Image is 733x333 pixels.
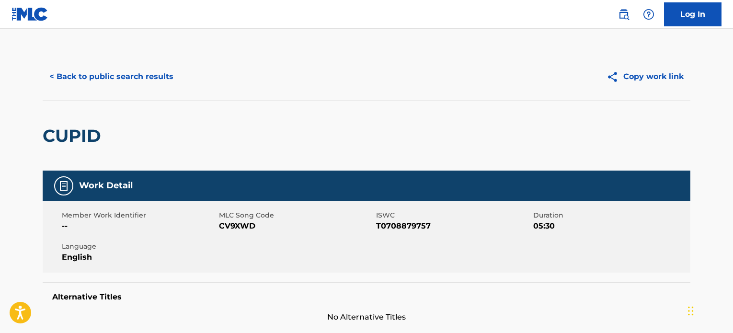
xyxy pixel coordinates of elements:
[639,5,658,24] div: Help
[43,311,690,323] span: No Alternative Titles
[62,210,217,220] span: Member Work Identifier
[62,220,217,232] span: --
[43,65,180,89] button: < Back to public search results
[79,180,133,191] h5: Work Detail
[376,220,531,232] span: T0708879757
[600,65,690,89] button: Copy work link
[607,71,623,83] img: Copy work link
[219,210,374,220] span: MLC Song Code
[643,9,654,20] img: help
[52,292,681,302] h5: Alternative Titles
[43,125,106,147] h2: CUPID
[533,210,688,220] span: Duration
[664,2,722,26] a: Log In
[688,297,694,325] div: Drag
[533,220,688,232] span: 05:30
[219,220,374,232] span: CV9XWD
[685,287,733,333] iframe: Chat Widget
[58,180,69,192] img: Work Detail
[614,5,633,24] a: Public Search
[376,210,531,220] span: ISWC
[11,7,48,21] img: MLC Logo
[618,9,630,20] img: search
[62,241,217,252] span: Language
[62,252,217,263] span: English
